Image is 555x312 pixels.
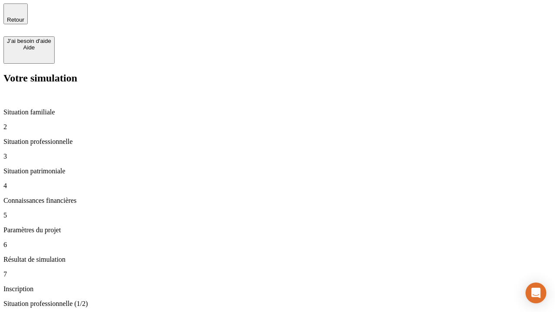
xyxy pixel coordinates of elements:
p: Connaissances financières [3,197,552,205]
p: Situation patrimoniale [3,167,552,175]
p: Situation professionnelle (1/2) [3,300,552,308]
p: 6 [3,241,552,249]
p: 3 [3,153,552,160]
p: 5 [3,211,552,219]
div: Open Intercom Messenger [526,283,546,303]
p: 7 [3,270,552,278]
p: 2 [3,123,552,131]
div: J’ai besoin d'aide [7,38,51,44]
p: Situation professionnelle [3,138,552,146]
p: Inscription [3,285,552,293]
span: Retour [7,16,24,23]
button: J’ai besoin d'aideAide [3,36,55,64]
p: Résultat de simulation [3,256,552,263]
p: 4 [3,182,552,190]
p: Situation familiale [3,108,552,116]
div: Aide [7,44,51,51]
button: Retour [3,3,28,24]
h2: Votre simulation [3,72,552,84]
p: Paramètres du projet [3,226,552,234]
